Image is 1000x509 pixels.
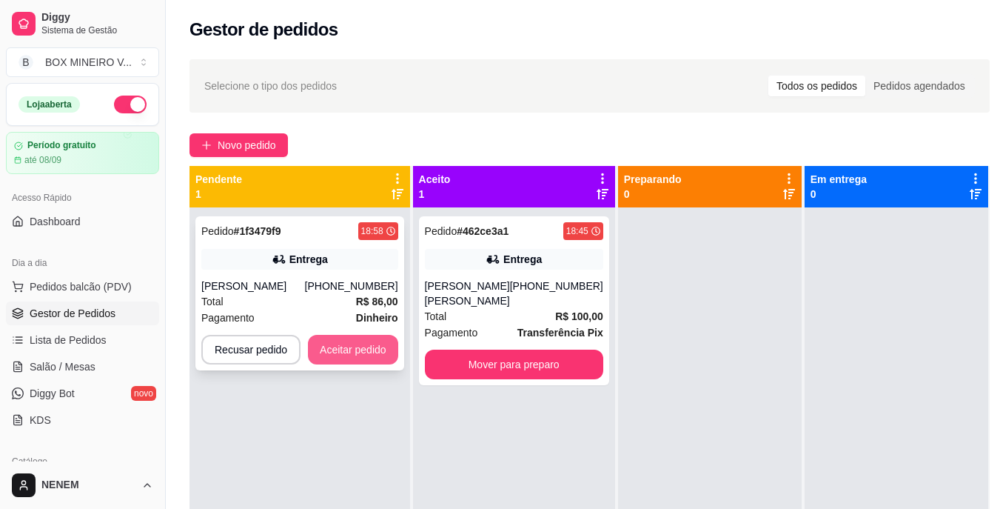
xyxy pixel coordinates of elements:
[6,275,159,299] button: Pedidos balcão (PDV)
[517,327,603,339] strong: Transferência Pix
[811,172,867,187] p: Em entrega
[6,468,159,503] button: NENEM
[30,333,107,347] span: Lista de Pedidos
[201,140,212,150] span: plus
[566,225,588,237] div: 18:45
[624,187,682,202] p: 0
[425,350,603,379] button: Mover para preparo
[624,172,682,187] p: Preparando
[41,11,153,24] span: Diggy
[503,252,542,267] div: Entrega
[6,251,159,275] div: Dia a dia
[6,355,159,379] a: Salão / Mesas
[510,279,603,308] div: [PHONE_NUMBER]
[30,306,115,321] span: Gestor de Pedidos
[6,6,159,41] a: DiggySistema de Gestão
[419,172,451,187] p: Aceito
[189,133,288,157] button: Novo pedido
[425,225,457,237] span: Pedido
[425,279,510,308] div: [PERSON_NAME] [PERSON_NAME]
[811,187,867,202] p: 0
[234,225,281,237] strong: # 1f3479f9
[356,312,398,324] strong: Dinheiro
[195,172,242,187] p: Pendente
[218,137,276,153] span: Novo pedido
[201,225,234,237] span: Pedido
[24,154,61,166] article: até 08/09
[30,214,81,229] span: Dashboard
[6,132,159,174] a: Período gratuitoaté 08/09
[865,76,973,96] div: Pedidos agendados
[201,279,305,293] div: [PERSON_NAME]
[555,310,603,322] strong: R$ 100,00
[30,386,75,401] span: Diggy Bot
[6,302,159,325] a: Gestor de Pedidos
[425,308,447,325] span: Total
[308,335,398,365] button: Aceitar pedido
[30,279,132,294] span: Pedidos balcão (PDV)
[6,382,159,405] a: Diggy Botnovo
[41,479,135,492] span: NENEM
[457,225,509,237] strong: # 462ce3a1
[41,24,153,36] span: Sistema de Gestão
[289,252,328,267] div: Entrega
[114,96,147,113] button: Alterar Status
[6,408,159,432] a: KDS
[6,47,159,77] button: Select a team
[425,325,478,341] span: Pagamento
[419,187,451,202] p: 1
[201,335,301,365] button: Recusar pedido
[189,18,338,41] h2: Gestor de pedidos
[30,413,51,428] span: KDS
[356,296,398,307] strong: R$ 86,00
[204,78,337,94] span: Selecione o tipo dos pedidos
[27,140,96,151] article: Período gratuito
[19,96,80,113] div: Loja aberta
[305,279,398,293] div: [PHONE_NUMBER]
[6,328,159,352] a: Lista de Pedidos
[6,450,159,473] div: Catálogo
[30,359,95,374] span: Salão / Mesas
[361,225,383,237] div: 18:58
[201,310,255,326] span: Pagamento
[19,55,33,70] span: B
[768,76,865,96] div: Todos os pedidos
[6,186,159,210] div: Acesso Rápido
[6,210,159,233] a: Dashboard
[45,55,132,70] div: BOX MINEIRO V ...
[201,293,224,310] span: Total
[195,187,242,202] p: 1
